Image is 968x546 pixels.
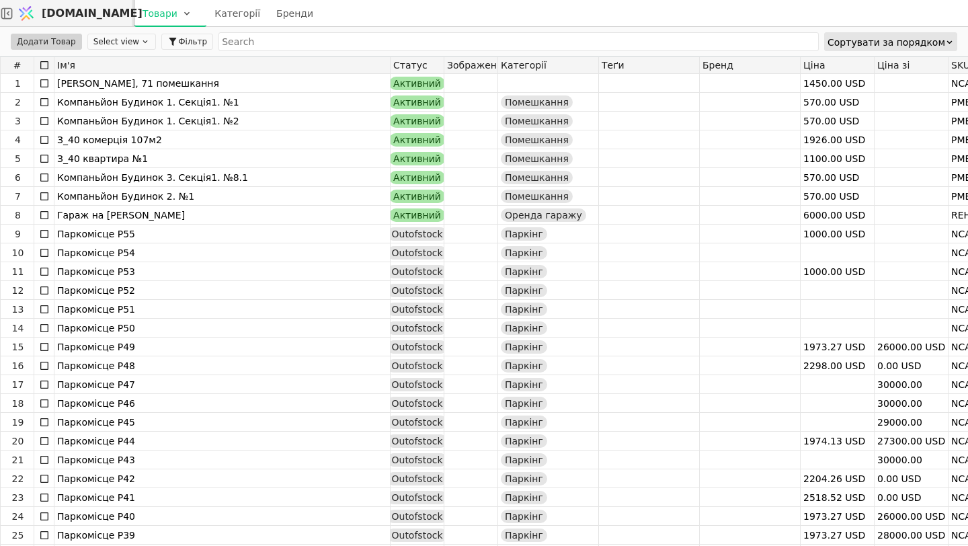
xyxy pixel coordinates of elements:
div: 14 [2,319,34,338]
div: 10 [2,243,34,262]
span: Фільтр [178,36,207,48]
div: 6000.00 USD [801,206,874,225]
div: 19 [2,413,34,432]
div: Паркомісце P46 [57,394,387,413]
div: 0.00 USD [875,488,948,507]
div: 23 [2,488,34,507]
div: # [1,57,34,73]
div: 1973.27 USD [801,526,874,545]
div: 13 [2,300,34,319]
div: Outofstock [387,340,446,354]
div: 570.00 USD [801,187,874,206]
div: Компаньйон Будинок 3. Секція1. №8.1 [57,168,387,187]
div: 1926.00 USD [801,130,874,149]
div: Помешкання [501,95,573,109]
div: Паркінг [501,303,547,316]
div: Паркінг [501,472,547,485]
div: 21 [2,451,34,469]
div: 17 [2,375,34,394]
button: Select view [87,34,156,50]
div: Помешкання [501,171,573,184]
div: 15 [2,338,34,356]
div: Паркомісце P54 [57,243,387,262]
div: 30000.00 [875,394,948,413]
div: Компаньйон Будинок 1. Секція1. №1 [57,93,387,112]
div: Помешкання [501,114,573,128]
div: Паркінг [501,416,547,429]
div: Паркомісце P53 [57,262,387,281]
div: Активний [389,133,445,147]
div: Паркомісце P55 [57,225,387,243]
div: Паркінг [501,227,547,241]
div: Активний [389,190,445,203]
div: Паркомісце P41 [57,488,387,507]
div: Паркомісце P49 [57,338,387,356]
div: 24 [2,507,34,526]
div: 1 [2,74,34,93]
div: 9 [2,225,34,243]
div: Outofstock [387,265,446,278]
span: Зображення [447,60,497,71]
div: Outofstock [387,359,446,373]
div: Outofstock [387,397,446,410]
div: Помешкання [501,152,573,165]
div: 1973.27 USD [801,338,874,356]
div: 2204.26 USD [801,469,874,488]
div: 7 [2,187,34,206]
div: Паркінг [501,321,547,335]
div: Паркінг [501,340,547,354]
span: Категорії [501,60,547,71]
div: Паркомісце P47 [57,375,387,394]
div: 570.00 USD [801,93,874,112]
span: Ім'я [57,60,75,71]
div: 4 [2,130,34,149]
div: Паркінг [501,434,547,448]
div: Outofstock [387,434,446,448]
div: Outofstock [387,227,446,241]
div: 2 [2,93,34,112]
div: Outofstock [387,416,446,429]
div: 30000.00 [875,451,948,469]
div: Активний [389,114,445,128]
div: 16 [2,356,34,375]
div: 570.00 USD [801,112,874,130]
div: 1000.00 USD [801,262,874,281]
div: Outofstock [387,491,446,504]
img: Logo [16,1,36,26]
div: Активний [389,95,445,109]
div: Outofstock [387,510,446,523]
div: 570.00 USD [801,168,874,187]
div: 5 [2,149,34,168]
div: 26000.00 USD [875,507,948,526]
div: 27300.00 USD [875,432,948,451]
span: Ціна [803,60,825,71]
div: Паркінг [501,284,547,297]
a: Додати Товар [11,34,82,50]
div: Гараж на [PERSON_NAME] [57,206,387,225]
div: Паркомісце P50 [57,319,387,338]
div: Оренда гаражу [501,208,586,222]
div: Паркомісце P44 [57,432,387,451]
input: Search [218,32,819,51]
a: [DOMAIN_NAME] [13,1,134,26]
div: З_40 комерція 107м2 [57,130,387,149]
div: 18 [2,394,34,413]
div: 22 [2,469,34,488]
div: Outofstock [387,453,446,467]
div: 30000.00 [875,375,948,394]
span: Теґи [602,60,624,71]
div: Активний [389,171,445,184]
div: 25 [2,526,34,545]
div: 3 [2,112,34,130]
div: [PERSON_NAME], 71 помешкання [57,74,387,93]
div: Сортувати за порядком [828,33,945,52]
div: Паркомісце P48 [57,356,387,375]
div: Активний [389,152,445,165]
div: Паркомісце P42 [57,469,387,488]
div: 11 [2,262,34,281]
div: 1450.00 USD [801,74,874,93]
div: Паркомісце P40 [57,507,387,526]
div: Паркінг [501,397,547,410]
button: Фільтр [161,34,213,50]
div: Паркінг [501,359,547,373]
